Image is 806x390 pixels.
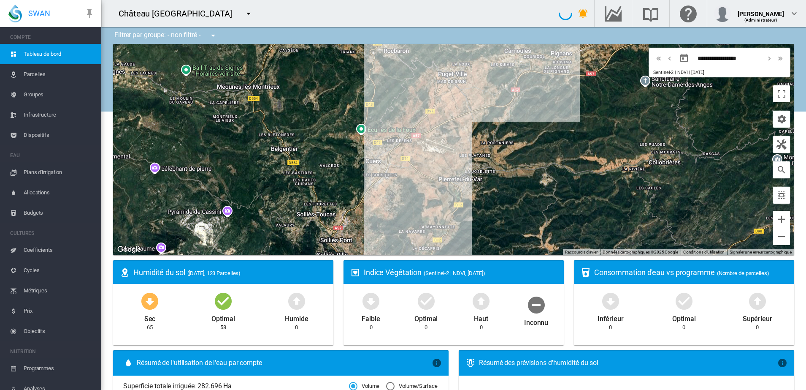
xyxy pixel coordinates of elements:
[119,8,240,19] div: Château [GEOGRAPHIC_DATA]
[575,5,592,22] button: icon-bell-ring
[776,53,785,63] md-icon: icon-chevron-double-right
[362,311,380,324] div: Faible
[598,311,624,324] div: Inférieur
[120,267,130,278] md-icon: icon-map-marker-radius
[416,291,436,311] md-icon: icon-checkbox-marked-circle
[775,53,786,63] button: icon-chevron-double-right
[8,5,22,22] img: SWAN-Landscape-Logo-Colour-drop.png
[24,301,95,321] span: Prix
[479,358,777,368] div: Résumé des prévisions d'humidité du sol
[414,311,438,324] div: Optimal
[765,53,774,63] md-icon: icon-chevron-right
[776,114,787,124] md-icon: icon-cog
[672,311,695,324] div: Optimal
[789,8,799,19] md-icon: icon-chevron-down
[689,70,704,75] span: | [DATE]
[578,8,588,19] md-icon: icon-bell-ring
[24,105,95,125] span: Infrastructure
[738,6,784,15] div: [PERSON_NAME]
[683,250,725,254] a: Conditions d'utilisation
[243,8,254,19] md-icon: icon-menu-down
[654,53,663,63] md-icon: icon-chevron-double-left
[24,358,95,379] span: Programmes
[609,324,612,331] div: 0
[524,315,548,327] div: Inconnu
[465,358,476,368] md-icon: icon-thermometer-lines
[730,250,792,254] a: Signaler une erreur cartographique
[220,324,226,331] div: 58
[653,53,664,63] button: icon-chevron-double-left
[24,240,95,260] span: Coefficients
[28,8,50,19] span: SWAN
[133,267,327,278] div: Humidité du sol
[24,321,95,341] span: Objectifs
[24,64,95,85] span: Parcelles
[364,267,557,278] div: Indice Végétation
[24,85,95,105] span: Groupes
[744,18,777,22] span: (Administrateur)
[24,203,95,223] span: Budgets
[350,267,360,278] md-icon: icon-heart-box-outline
[115,244,143,255] img: Google
[714,5,731,22] img: profile.jpg
[565,249,598,255] button: Raccourcis clavier
[674,291,694,311] md-icon: icon-checkbox-marked-circle
[756,324,759,331] div: 0
[24,183,95,203] span: Allocations
[24,260,95,281] span: Cycles
[474,311,488,324] div: Haut
[140,291,160,311] md-icon: icon-arrow-down-bold-circle
[24,125,95,145] span: Dispositifs
[10,226,95,240] span: CULTURES
[370,324,373,331] div: 0
[594,267,787,278] div: Consommation d'eau vs programme
[205,27,222,44] button: icon-menu-down
[682,324,685,331] div: 0
[676,50,692,67] button: md-calendar
[424,270,485,276] span: (Sentinel-2 | NDVI, [DATE])
[773,187,790,204] button: icon-select-all
[208,30,218,41] md-icon: icon-menu-down
[295,324,298,331] div: 0
[747,291,768,311] md-icon: icon-arrow-up-bold-circle
[24,162,95,183] span: Plans d'irrigation
[600,291,621,311] md-icon: icon-arrow-down-bold-circle
[773,111,790,128] button: icon-cog
[240,5,257,22] button: icon-menu-down
[480,324,483,331] div: 0
[147,324,153,331] div: 65
[10,345,95,358] span: NUTRITION
[471,291,491,311] md-icon: icon-arrow-up-bold-circle
[764,53,775,63] button: icon-chevron-right
[665,53,674,63] md-icon: icon-chevron-left
[10,30,95,44] span: COMPTE
[137,358,432,368] span: Résumé de l'utilisation de l'eau par compte
[641,8,661,19] md-icon: Recherche dans la librairie
[213,291,233,311] md-icon: icon-checkbox-marked-circle
[10,149,95,162] span: EAU
[717,270,769,276] span: (Nombre de parcelles)
[776,165,787,175] md-icon: icon-magnify
[361,291,381,311] md-icon: icon-arrow-down-bold-circle
[773,211,790,228] button: Zoom avant
[287,291,307,311] md-icon: icon-arrow-up-bold-circle
[115,244,143,255] a: Ouvrir cette zone dans Google Maps (dans une nouvelle fenêtre)
[24,44,95,64] span: Tableau de bord
[603,250,678,254] span: Données cartographiques ©2025 Google
[24,281,95,301] span: Métriques
[777,358,787,368] md-icon: icon-information
[773,85,790,102] button: Passer en plein écran
[773,228,790,245] button: Zoom arrière
[678,8,698,19] md-icon: Cliquez ici pour obtenir de l'aide
[144,311,156,324] div: Sec
[425,324,427,331] div: 0
[581,267,591,278] md-icon: icon-cup-water
[84,8,95,19] md-icon: icon-pin
[285,311,308,324] div: Humide
[108,27,224,44] div: Filtrer par groupe: - non filtré -
[773,161,790,178] button: icon-magnify
[187,270,241,276] span: ([DATE], 123 Parcelles)
[603,8,623,19] md-icon: Accéder au Data Hub
[211,311,235,324] div: Optimal
[776,190,787,200] md-icon: icon-select-all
